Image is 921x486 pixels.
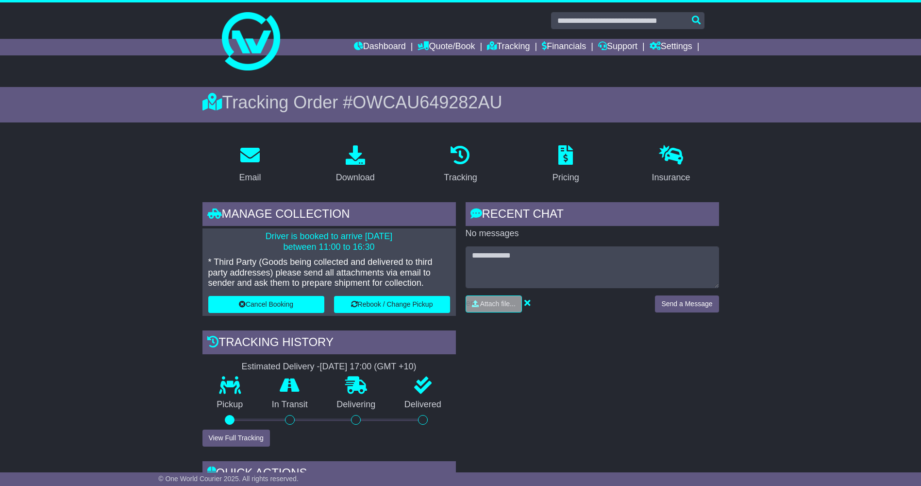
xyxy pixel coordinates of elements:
div: Insurance [652,171,690,184]
a: Tracking [437,142,483,188]
a: Financials [542,39,586,55]
a: Support [598,39,637,55]
a: Email [233,142,267,188]
p: Pickup [202,399,258,410]
span: OWCAU649282AU [352,92,502,112]
a: Tracking [487,39,530,55]
div: Tracking Order # [202,92,719,113]
a: Dashboard [354,39,406,55]
a: Pricing [546,142,586,188]
p: Driver is booked to arrive [DATE] between 11:00 to 16:30 [208,231,450,252]
button: Send a Message [655,295,719,312]
div: Pricing [553,171,579,184]
p: * Third Party (Goods being collected and delivered to third party addresses) please send all atta... [208,257,450,289]
div: RECENT CHAT [466,202,719,228]
p: In Transit [257,399,322,410]
p: Delivering [322,399,390,410]
a: Insurance [646,142,697,188]
div: Tracking history [202,330,456,357]
p: Delivered [390,399,456,410]
a: Quote/Book [418,39,475,55]
div: Estimated Delivery - [202,362,456,372]
span: © One World Courier 2025. All rights reserved. [158,475,299,483]
button: Cancel Booking [208,296,324,313]
a: Settings [650,39,692,55]
button: View Full Tracking [202,430,270,447]
p: No messages [466,228,719,239]
div: Download [336,171,375,184]
div: Tracking [444,171,477,184]
button: Rebook / Change Pickup [334,296,450,313]
div: Email [239,171,261,184]
a: Download [330,142,381,188]
div: Manage collection [202,202,456,228]
div: [DATE] 17:00 (GMT +10) [320,362,417,372]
